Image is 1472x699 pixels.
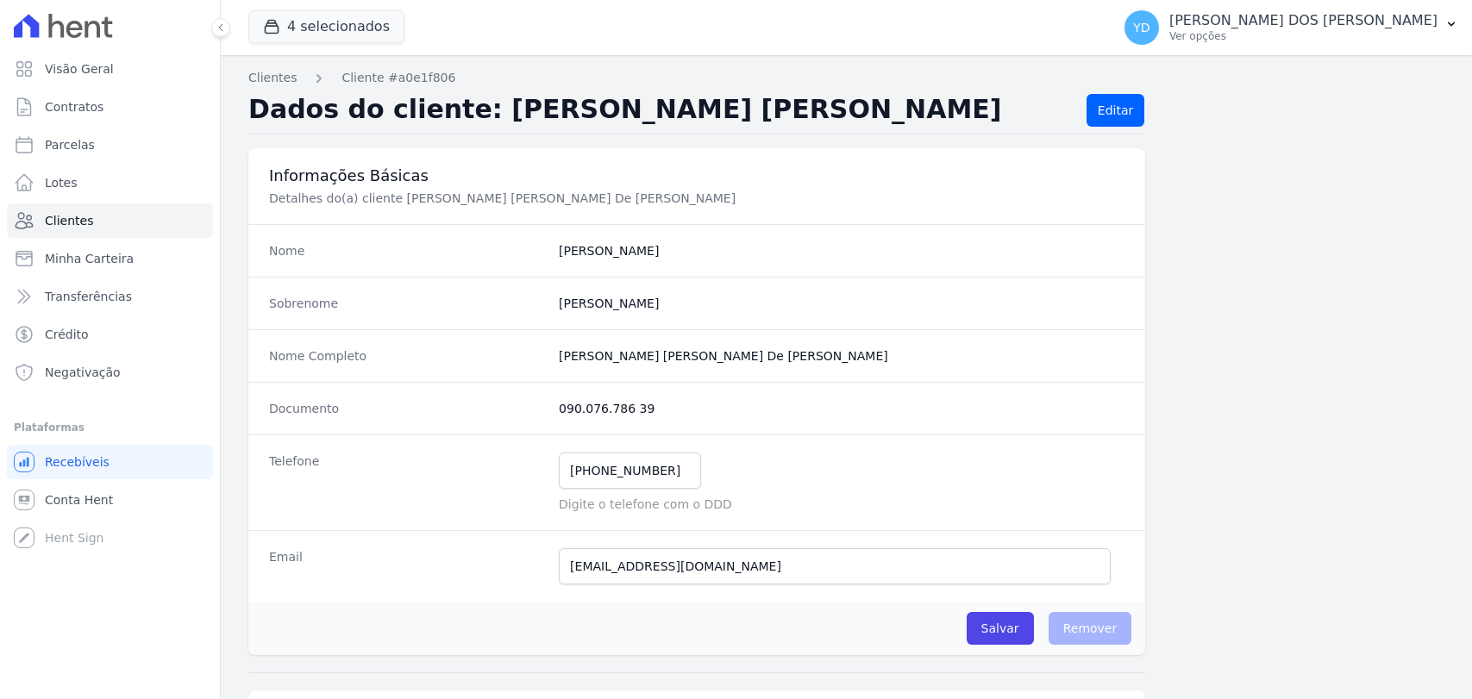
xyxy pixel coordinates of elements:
input: Salvar [967,612,1034,645]
span: Contratos [45,98,103,115]
span: Parcelas [45,136,95,153]
dd: 090.076.786 39 [559,400,1124,417]
span: Minha Carteira [45,250,134,267]
button: YD [PERSON_NAME] DOS [PERSON_NAME] Ver opções [1111,3,1472,52]
dd: [PERSON_NAME] [559,242,1124,259]
a: Minha Carteira [7,241,213,276]
a: Negativação [7,355,213,390]
a: Crédito [7,317,213,352]
dt: Email [269,548,545,584]
a: Conta Hent [7,483,213,517]
dt: Nome [269,242,545,259]
h2: Dados do cliente: [PERSON_NAME] [PERSON_NAME] [248,94,1073,127]
a: Recebíveis [7,445,213,479]
nav: Breadcrumb [248,69,1444,87]
a: Clientes [248,69,297,87]
p: Ver opções [1169,29,1438,43]
span: Visão Geral [45,60,114,78]
p: Digite o telefone com o DDD [559,496,1124,513]
span: Recebíveis [45,453,110,471]
a: Visão Geral [7,52,213,86]
dt: Documento [269,400,545,417]
a: Clientes [7,203,213,238]
a: Parcelas [7,128,213,162]
dd: [PERSON_NAME] [PERSON_NAME] De [PERSON_NAME] [559,347,1124,365]
span: Crédito [45,326,89,343]
span: Transferências [45,288,132,305]
span: Negativação [45,364,121,381]
a: Editar [1087,94,1144,127]
a: Lotes [7,165,213,200]
dd: [PERSON_NAME] [559,295,1124,312]
a: Contratos [7,90,213,124]
span: Lotes [45,174,78,191]
a: Transferências [7,279,213,314]
span: YD [1133,22,1149,34]
span: Clientes [45,212,93,229]
p: Detalhes do(a) cliente [PERSON_NAME] [PERSON_NAME] De [PERSON_NAME] [269,190,849,207]
span: Conta Hent [45,491,113,509]
dt: Telefone [269,452,545,513]
div: Plataformas [14,417,206,438]
dt: Nome Completo [269,347,545,365]
span: Remover [1049,612,1132,645]
dt: Sobrenome [269,295,545,312]
button: 4 selecionados [248,10,404,43]
p: [PERSON_NAME] DOS [PERSON_NAME] [1169,12,1438,29]
h3: Informações Básicas [269,165,1124,186]
a: Cliente #a0e1f806 [341,69,455,87]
